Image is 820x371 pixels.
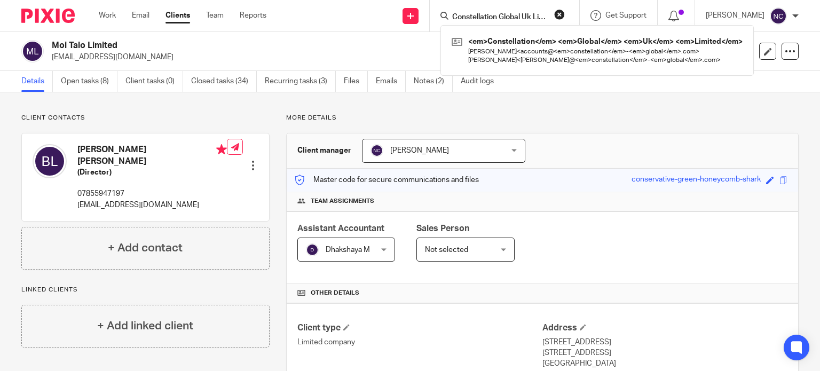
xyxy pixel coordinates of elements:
i: Primary [216,144,227,155]
p: [STREET_ADDRESS] [542,348,787,358]
span: Not selected [425,246,468,254]
p: [EMAIL_ADDRESS][DOMAIN_NAME] [77,200,227,210]
a: Files [344,71,368,92]
h3: Client manager [297,145,351,156]
p: [EMAIL_ADDRESS][DOMAIN_NAME] [52,52,653,62]
p: [STREET_ADDRESS] [542,337,787,348]
a: Closed tasks (34) [191,71,257,92]
a: Open tasks (8) [61,71,117,92]
a: Recurring tasks (3) [265,71,336,92]
h4: + Add contact [108,240,183,256]
p: Linked clients [21,286,270,294]
span: Get Support [605,12,646,19]
p: [PERSON_NAME] [706,10,764,21]
span: [PERSON_NAME] [390,147,449,154]
a: Team [206,10,224,21]
p: 07855947197 [77,188,227,199]
h4: Client type [297,322,542,334]
span: Assistant Accountant [297,224,384,233]
h4: [PERSON_NAME] [PERSON_NAME] [77,144,227,167]
span: Sales Person [416,224,469,233]
img: svg%3E [306,243,319,256]
h2: Moi Talo Limited [52,40,533,51]
a: Clients [165,10,190,21]
div: conservative-green-honeycomb-shark [632,174,761,186]
p: [GEOGRAPHIC_DATA] [542,358,787,369]
h4: + Add linked client [97,318,193,334]
button: Clear [554,9,565,20]
h4: Address [542,322,787,334]
a: Notes (2) [414,71,453,92]
p: Client contacts [21,114,270,122]
input: Search [451,13,547,22]
img: svg%3E [370,144,383,157]
a: Audit logs [461,71,502,92]
img: svg%3E [33,144,67,178]
a: Client tasks (0) [125,71,183,92]
img: svg%3E [21,40,44,62]
span: Dhakshaya M [326,246,370,254]
a: Work [99,10,116,21]
a: Reports [240,10,266,21]
img: Pixie [21,9,75,23]
img: svg%3E [770,7,787,25]
p: More details [286,114,799,122]
p: Master code for secure communications and files [295,175,479,185]
a: Details [21,71,53,92]
span: Team assignments [311,197,374,206]
p: Limited company [297,337,542,348]
h5: (Director) [77,167,227,178]
span: Other details [311,289,359,297]
a: Emails [376,71,406,92]
a: Email [132,10,149,21]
